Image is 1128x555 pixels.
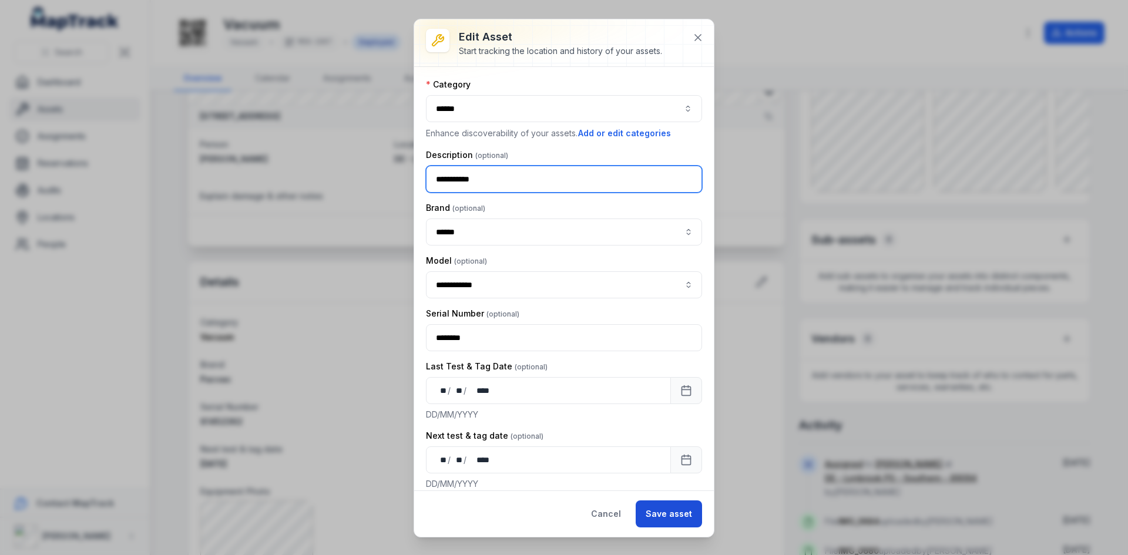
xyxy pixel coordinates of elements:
div: month, [452,454,464,466]
p: DD/MM/YYYY [426,478,702,490]
div: / [448,454,452,466]
label: Next test & tag date [426,430,543,442]
div: / [464,454,468,466]
input: asset-edit:cf[95398f92-8612-421e-aded-2a99c5a8da30]-label [426,218,702,245]
h3: Edit asset [459,29,662,45]
div: year, [468,454,490,466]
button: Cancel [581,500,631,527]
label: Brand [426,202,485,214]
label: Serial Number [426,308,519,319]
p: DD/MM/YYYY [426,409,702,421]
div: day, [436,385,448,396]
label: Last Test & Tag Date [426,361,548,372]
label: Description [426,149,508,161]
div: / [448,385,452,396]
p: Enhance discoverability of your assets. [426,127,702,140]
div: / [464,385,468,396]
div: year, [468,385,490,396]
label: Category [426,79,471,90]
div: Start tracking the location and history of your assets. [459,45,662,57]
div: month, [452,385,464,396]
div: day, [436,454,448,466]
button: Save asset [636,500,702,527]
label: Model [426,255,487,267]
button: Calendar [670,377,702,404]
button: Add or edit categories [578,127,672,140]
input: asset-edit:cf[ae11ba15-1579-4ecc-996c-910ebae4e155]-label [426,271,702,298]
button: Calendar [670,446,702,473]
